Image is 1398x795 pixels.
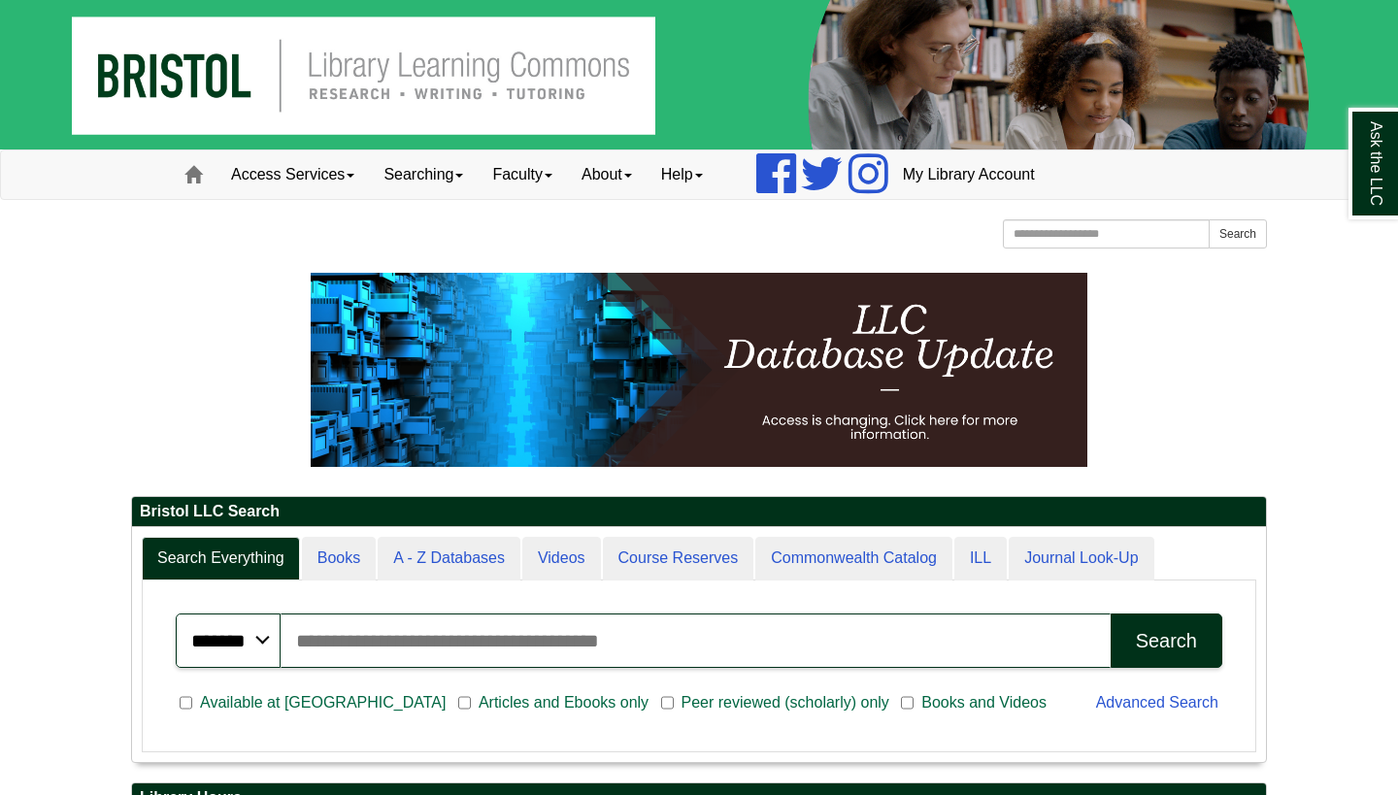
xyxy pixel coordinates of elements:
a: My Library Account [888,150,1049,199]
a: About [567,150,647,199]
input: Peer reviewed (scholarly) only [661,694,674,712]
img: HTML tutorial [311,273,1087,467]
span: Peer reviewed (scholarly) only [674,691,897,714]
button: Search [1111,613,1222,668]
a: Commonwealth Catalog [755,537,952,580]
span: Books and Videos [914,691,1054,714]
input: Articles and Ebooks only [458,694,471,712]
input: Available at [GEOGRAPHIC_DATA] [180,694,192,712]
a: Help [647,150,717,199]
h2: Bristol LLC Search [132,497,1266,527]
a: Search Everything [142,537,300,580]
a: A - Z Databases [378,537,520,580]
a: Course Reserves [603,537,754,580]
div: Search [1136,630,1197,652]
a: Access Services [216,150,369,199]
a: Faculty [478,150,567,199]
span: Articles and Ebooks only [471,691,656,714]
a: Advanced Search [1096,694,1218,711]
button: Search [1209,219,1267,248]
span: Available at [GEOGRAPHIC_DATA] [192,691,453,714]
a: Videos [522,537,601,580]
input: Books and Videos [901,694,914,712]
a: Books [302,537,376,580]
a: Journal Look-Up [1009,537,1153,580]
a: Searching [369,150,478,199]
a: ILL [954,537,1007,580]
